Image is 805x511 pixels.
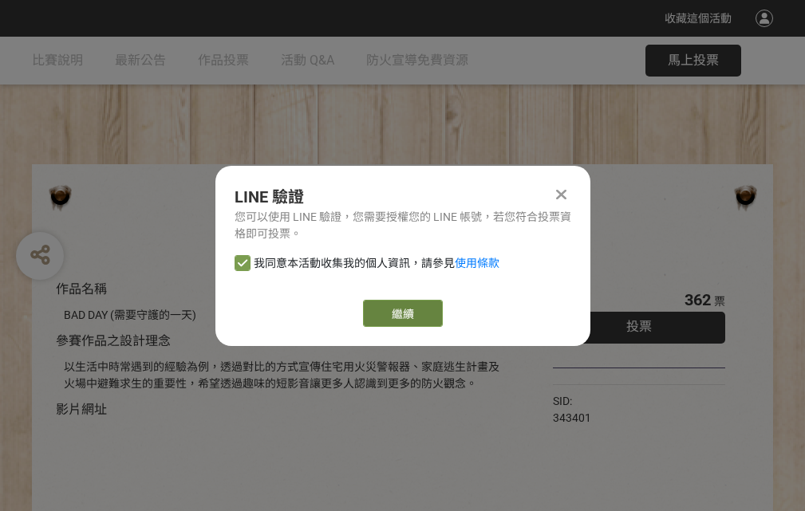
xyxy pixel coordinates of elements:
span: 362 [685,290,711,309]
span: 影片網址 [56,402,107,417]
a: 作品投票 [198,37,249,85]
div: 以生活中時常遇到的經驗為例，透過對比的方式宣傳住宅用火災警報器、家庭逃生計畫及火場中避難求生的重要性，希望透過趣味的短影音讓更多人認識到更多的防火觀念。 [64,359,505,392]
span: 作品投票 [198,53,249,68]
div: LINE 驗證 [235,185,571,209]
span: 馬上投票 [668,53,719,68]
span: 票 [714,295,725,308]
span: 收藏這個活動 [665,12,732,25]
span: 比賽說明 [32,53,83,68]
span: 參賽作品之設計理念 [56,333,171,348]
div: BAD DAY (需要守護的一天) [64,307,505,324]
a: 活動 Q&A [281,37,334,85]
div: 您可以使用 LINE 驗證，您需要授權您的 LINE 帳號，若您符合投票資格即可投票。 [235,209,571,242]
a: 繼續 [363,300,443,327]
a: 防火宣導免費資源 [366,37,468,85]
button: 馬上投票 [645,45,741,77]
span: 活動 Q&A [281,53,334,68]
span: 投票 [626,319,652,334]
span: 作品名稱 [56,281,107,297]
span: 防火宣導免費資源 [366,53,468,68]
iframe: Facebook Share [595,393,675,409]
a: 比賽說明 [32,37,83,85]
a: 最新公告 [115,37,166,85]
span: 我同意本活動收集我的個人資訊，請參見 [254,255,499,272]
a: 使用條款 [455,257,499,269]
span: SID: 343401 [553,395,591,424]
span: 最新公告 [115,53,166,68]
